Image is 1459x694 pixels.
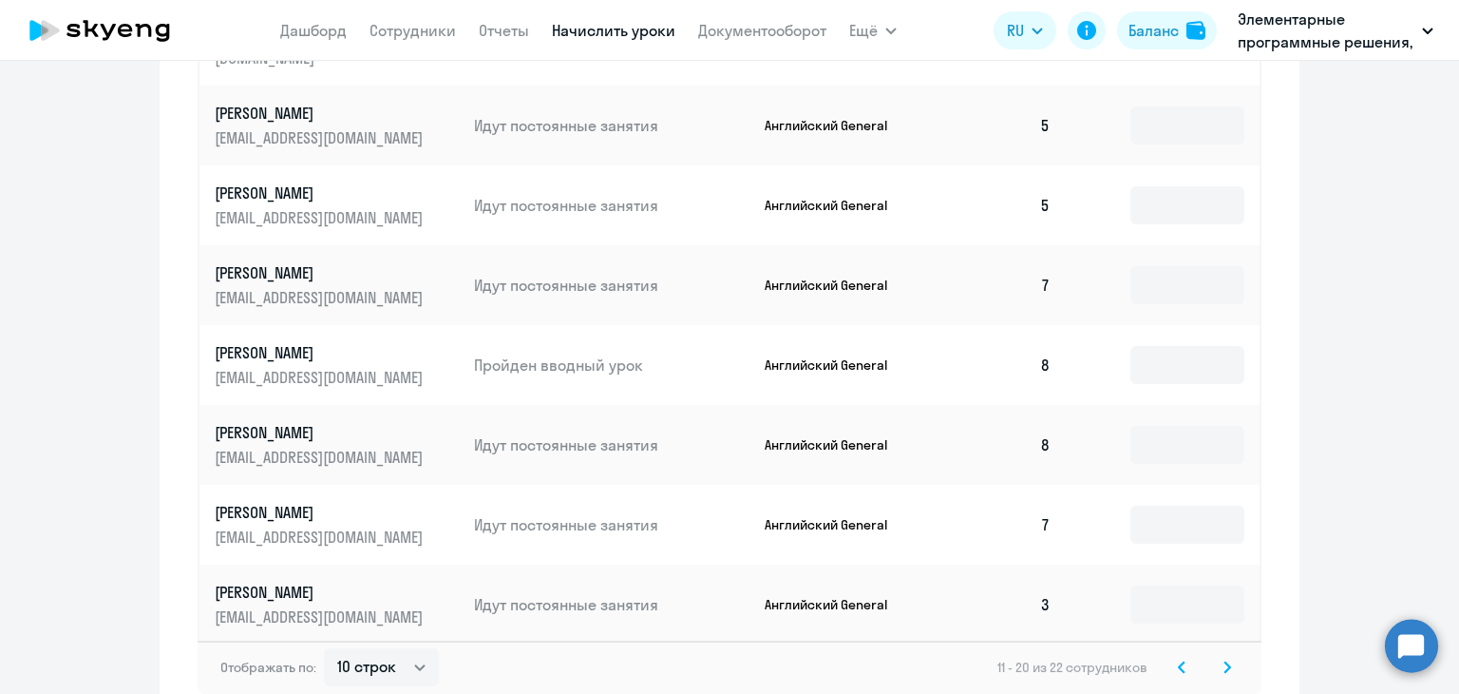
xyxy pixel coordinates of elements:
[933,565,1066,645] td: 3
[474,275,749,296] p: Идут постоянные занятия
[997,659,1147,676] span: 11 - 20 из 22 сотрудников
[474,355,749,376] p: Пройден вводный урок
[215,582,427,603] p: [PERSON_NAME]
[933,165,1066,245] td: 5
[933,245,1066,325] td: 7
[474,434,749,455] p: Идут постоянные занятия
[215,287,427,308] p: [EMAIL_ADDRESS][DOMAIN_NAME]
[765,197,907,214] p: Английский General
[215,527,427,548] p: [EMAIL_ADDRESS][DOMAIN_NAME]
[765,357,907,374] p: Английский General
[933,325,1066,405] td: 8
[552,21,675,40] a: Начислить уроки
[1228,8,1443,53] button: Элементарные программные решения, ЭЛЕМЕНТАРНЫЕ ПРОГРАММНЫЕ РЕШЕНИЯ, ООО
[215,502,459,548] a: [PERSON_NAME][EMAIL_ADDRESS][DOMAIN_NAME]
[474,594,749,615] p: Идут постоянные занятия
[849,19,878,42] span: Ещё
[215,502,427,523] p: [PERSON_NAME]
[474,514,749,535] p: Идут постоянные занятия
[215,342,459,388] a: [PERSON_NAME][EMAIL_ADDRESS][DOMAIN_NAME]
[280,21,347,40] a: Дашборд
[698,21,826,40] a: Документооборот
[765,277,907,294] p: Английский General
[765,596,907,613] p: Английский General
[215,582,459,627] a: [PERSON_NAME][EMAIL_ADDRESS][DOMAIN_NAME]
[220,659,316,676] span: Отображать по:
[215,342,427,363] p: [PERSON_NAME]
[215,262,459,308] a: [PERSON_NAME][EMAIL_ADDRESS][DOMAIN_NAME]
[474,195,749,216] p: Идут постоянные занятия
[369,21,456,40] a: Сотрудники
[215,103,459,148] a: [PERSON_NAME][EMAIL_ADDRESS][DOMAIN_NAME]
[215,422,427,443] p: [PERSON_NAME]
[479,21,529,40] a: Отчеты
[215,422,459,468] a: [PERSON_NAME][EMAIL_ADDRESS][DOMAIN_NAME]
[1117,11,1217,49] button: Балансbalance
[215,207,427,228] p: [EMAIL_ADDRESS][DOMAIN_NAME]
[933,485,1066,565] td: 7
[215,127,427,148] p: [EMAIL_ADDRESS][DOMAIN_NAME]
[933,86,1066,165] td: 5
[215,183,459,228] a: [PERSON_NAME][EMAIL_ADDRESS][DOMAIN_NAME]
[1128,19,1179,42] div: Баланс
[1238,8,1414,53] p: Элементарные программные решения, ЭЛЕМЕНТАРНЫЕ ПРОГРАММНЫЕ РЕШЕНИЯ, ООО
[1186,21,1205,40] img: balance
[215,103,427,124] p: [PERSON_NAME]
[215,262,427,283] p: [PERSON_NAME]
[765,117,907,134] p: Английский General
[994,11,1056,49] button: RU
[849,11,897,49] button: Ещё
[215,447,427,468] p: [EMAIL_ADDRESS][DOMAIN_NAME]
[215,183,427,203] p: [PERSON_NAME]
[1007,19,1024,42] span: RU
[765,436,907,453] p: Английский General
[215,367,427,388] p: [EMAIL_ADDRESS][DOMAIN_NAME]
[474,115,749,136] p: Идут постоянные занятия
[215,607,427,627] p: [EMAIL_ADDRESS][DOMAIN_NAME]
[765,516,907,533] p: Английский General
[933,405,1066,485] td: 8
